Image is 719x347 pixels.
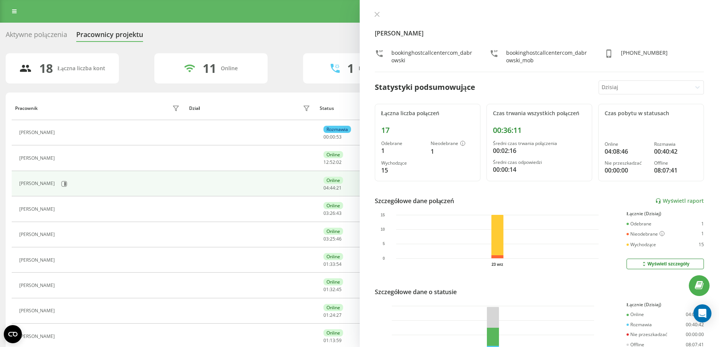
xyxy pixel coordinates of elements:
[382,256,385,261] text: 0
[382,242,385,246] text: 5
[380,213,385,217] text: 15
[323,126,351,133] div: Rozmawia
[323,313,342,318] div: : :
[336,159,342,165] span: 02
[391,49,474,64] div: bookinghostcallcentercom_dabrowski
[654,166,697,175] div: 08:07:41
[320,106,334,111] div: Status
[19,258,57,263] div: [PERSON_NAME]
[375,29,704,38] h4: [PERSON_NAME]
[323,236,329,242] span: 03
[336,312,342,318] span: 27
[605,142,648,147] div: Online
[323,151,343,158] div: Online
[323,261,329,267] span: 01
[323,236,342,242] div: : :
[627,231,665,237] div: Nieodebrane
[336,134,342,140] span: 53
[605,147,648,156] div: 04:08:46
[627,312,644,317] div: Online
[323,278,343,285] div: Online
[330,286,335,293] span: 32
[347,61,354,76] div: 1
[627,332,667,337] div: Nie przeszkadzać
[654,142,697,147] div: Rozmawia
[15,106,38,111] div: Pracownik
[627,211,704,216] div: Łącznie (Dzisiaj)
[6,31,67,42] div: Aktywne połączenia
[693,304,711,322] div: Open Intercom Messenger
[431,141,474,147] div: Nieodebrane
[323,160,342,165] div: : :
[39,61,53,76] div: 18
[699,242,704,247] div: 15
[381,160,425,166] div: Wychodzące
[323,337,329,344] span: 01
[57,65,105,72] div: Łączna liczba kont
[701,221,704,227] div: 1
[19,334,57,339] div: [PERSON_NAME]
[330,210,335,216] span: 26
[189,106,200,111] div: Dział
[76,31,143,42] div: Pracownicy projektu
[203,61,216,76] div: 11
[323,329,343,336] div: Online
[627,322,652,327] div: Rozmawia
[381,166,425,175] div: 15
[221,65,238,72] div: Online
[654,147,697,156] div: 00:40:42
[493,160,586,165] div: Średni czas odpowiedzi
[701,231,704,237] div: 1
[381,126,474,135] div: 17
[323,134,329,140] span: 00
[323,253,343,260] div: Online
[605,166,648,175] div: 00:00:00
[323,312,329,318] span: 01
[336,210,342,216] span: 43
[506,49,589,64] div: bookinghostcallcentercom_dabrowski_mob
[491,262,503,267] text: 23 wrz
[323,185,342,191] div: : :
[336,185,342,191] span: 21
[381,141,425,146] div: Odebrane
[375,82,475,93] div: Statystyki podsumowujące
[380,227,385,231] text: 10
[493,165,586,174] div: 00:00:14
[323,304,343,311] div: Online
[19,308,57,313] div: [PERSON_NAME]
[641,261,689,267] div: Wyświetl szczegóły
[323,338,342,343] div: : :
[19,283,57,288] div: [PERSON_NAME]
[336,236,342,242] span: 46
[686,332,704,337] div: 00:00:00
[323,228,343,235] div: Online
[323,262,342,267] div: : :
[323,211,342,216] div: : :
[336,337,342,344] span: 59
[323,159,329,165] span: 12
[330,312,335,318] span: 24
[323,210,329,216] span: 03
[330,337,335,344] span: 13
[4,325,22,343] button: Open CMP widget
[330,134,335,140] span: 00
[627,302,704,307] div: Łącznie (Dzisiaj)
[330,185,335,191] span: 44
[19,130,57,135] div: [PERSON_NAME]
[493,141,586,146] div: Średni czas trwania połączenia
[323,286,329,293] span: 01
[323,134,342,140] div: : :
[330,159,335,165] span: 52
[627,259,704,269] button: Wyświetl szczegóły
[381,146,425,155] div: 1
[605,160,648,166] div: Nie przeszkadzać
[330,236,335,242] span: 25
[323,287,342,292] div: : :
[323,202,343,209] div: Online
[686,322,704,327] div: 00:40:42
[330,261,335,267] span: 33
[336,286,342,293] span: 45
[493,126,586,135] div: 00:36:11
[19,207,57,212] div: [PERSON_NAME]
[336,261,342,267] span: 54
